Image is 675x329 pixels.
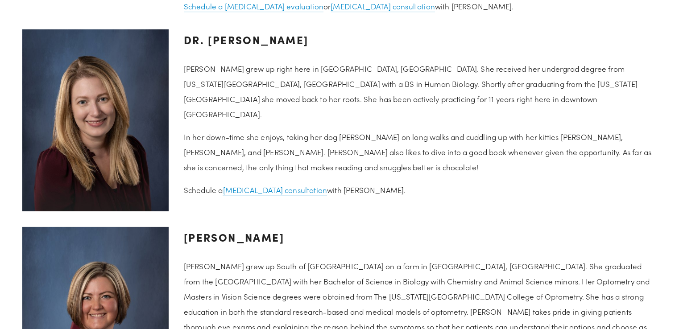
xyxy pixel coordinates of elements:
a: Schedule a [MEDICAL_DATA] evaluation [184,1,323,12]
h3: Dr. [PERSON_NAME] [184,29,653,50]
h3: [PERSON_NAME] [184,226,653,248]
p: Schedule a with [PERSON_NAME]. [184,182,653,197]
a: [MEDICAL_DATA] consultation [223,185,327,196]
a: [MEDICAL_DATA] consultation [331,1,435,12]
p: [PERSON_NAME] grew up right here in [GEOGRAPHIC_DATA], [GEOGRAPHIC_DATA]. She received her underg... [184,61,653,122]
p: In her down-time she enjoys, taking her dog [PERSON_NAME] on long walks and cuddling up with her ... [184,129,653,175]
